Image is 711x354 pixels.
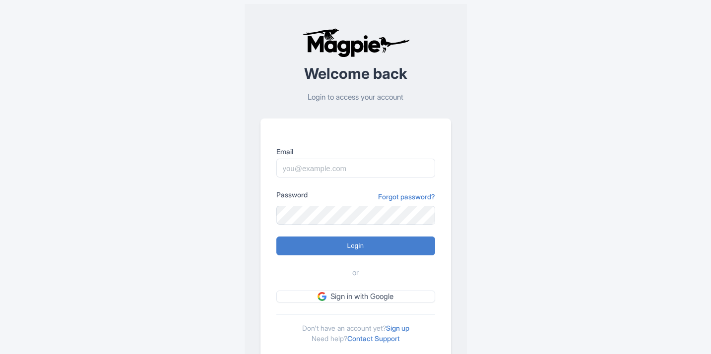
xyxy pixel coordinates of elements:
h2: Welcome back [260,65,451,82]
label: Email [276,146,435,157]
img: logo-ab69f6fb50320c5b225c76a69d11143b.png [300,28,411,58]
div: Don't have an account yet? Need help? [276,314,435,344]
span: or [352,267,359,279]
input: you@example.com [276,159,435,177]
a: Sign in with Google [276,291,435,303]
a: Sign up [386,324,409,332]
a: Forgot password? [378,191,435,202]
input: Login [276,236,435,255]
p: Login to access your account [260,92,451,103]
img: google.svg [318,292,326,301]
a: Contact Support [347,334,400,343]
label: Password [276,189,308,200]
